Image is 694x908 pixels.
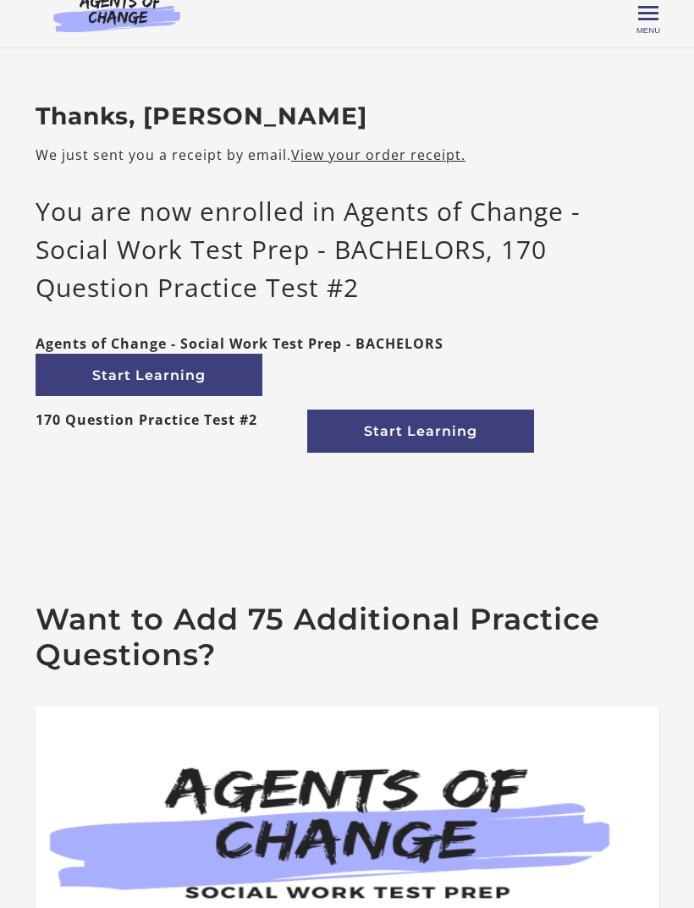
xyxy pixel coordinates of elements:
h2: Want to Add 75 Additional Practice Questions? [36,602,658,673]
strong: Agents of Change - Social Work Test Prep - BACHELORS [36,333,443,354]
span: Toggle menu [638,12,658,14]
strong: 170 Question Practice Test #2 [36,410,257,453]
a: View your order receipt. [291,146,465,164]
a: Start Learning [307,410,534,453]
a: Start Learning [36,354,262,397]
button: Toggle menu Menu [638,3,658,24]
p: You are now enrolled in Agents of Change - Social Work Test Prep - BACHELORS, 170 Question Practi... [36,192,658,306]
h2: Thanks, [PERSON_NAME] [36,102,658,131]
span: Menu [636,25,660,35]
p: We just sent you a receipt by email. [36,145,658,165]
